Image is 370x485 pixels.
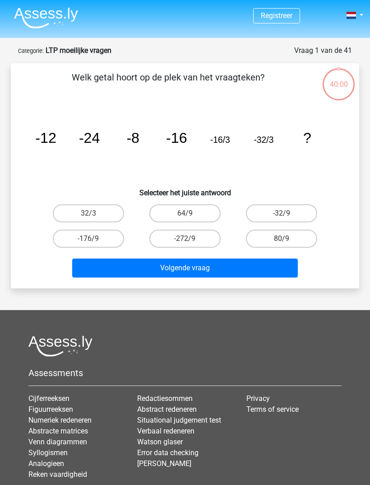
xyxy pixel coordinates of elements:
[303,130,311,146] tspan: ?
[28,394,69,403] a: Cijferreeksen
[79,130,100,146] tspan: -24
[25,71,311,98] p: Welk getal hoort op de plek van het vraagteken?
[166,130,187,146] tspan: -16
[261,11,292,20] a: Registreer
[149,230,221,248] label: -272/9
[246,230,317,248] label: 80/9
[149,204,221,222] label: 64/9
[137,416,221,424] a: Situational judgement test
[28,416,92,424] a: Numeriek redeneren
[35,130,56,146] tspan: -12
[28,459,64,468] a: Analogieen
[46,46,111,55] strong: LTP moeilijke vragen
[25,181,345,197] h6: Selecteer het juiste antwoord
[28,405,73,414] a: Figuurreeksen
[246,405,299,414] a: Terms of service
[137,459,191,468] a: [PERSON_NAME]
[28,427,88,435] a: Abstracte matrices
[28,335,92,357] img: Assessly logo
[28,470,87,479] a: Reken vaardigheid
[53,230,124,248] label: -176/9
[137,427,194,435] a: Verbaal redeneren
[137,448,199,457] a: Error data checking
[137,438,183,446] a: Watson glaser
[14,7,78,28] img: Assessly
[210,136,230,145] tspan: -16/3
[137,405,197,414] a: Abstract redeneren
[137,394,193,403] a: Redactiesommen
[322,67,356,90] div: 40:00
[126,130,139,146] tspan: -8
[246,204,317,222] label: -32/9
[246,394,270,403] a: Privacy
[294,45,352,56] div: Vraag 1 van de 41
[28,438,87,446] a: Venn diagrammen
[18,47,44,54] small: Categorie:
[28,448,68,457] a: Syllogismen
[72,259,298,278] button: Volgende vraag
[254,136,273,145] tspan: -32/3
[53,204,124,222] label: 32/3
[28,367,342,378] h5: Assessments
